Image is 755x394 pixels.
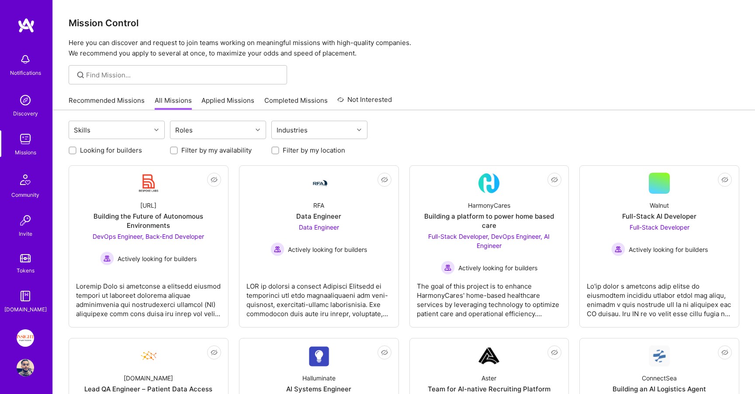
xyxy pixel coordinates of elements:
a: Insight Partners: Data & AI - Sourcing [14,329,36,347]
input: overall type: UNKNOWN_TYPE server type: NO_SERVER_DATA heuristic type: UNKNOWN_TYPE label: Roles ... [196,126,197,135]
div: RFA [313,201,324,210]
label: Looking for builders [80,146,142,155]
div: [URL] [140,201,156,210]
div: Community [11,190,39,199]
div: Data Engineer [296,212,341,221]
div: Missions [15,148,36,157]
div: Roles [173,124,195,136]
div: Industries [274,124,310,136]
div: ConnectSea [642,373,677,383]
i: icon EyeClosed [721,176,728,183]
img: Company Logo [649,345,670,366]
img: Actively looking for builders [611,242,625,256]
span: Actively looking for builders [629,245,708,254]
div: Lo'ip dolor s ametcons adip elitse do eiusmodtem incididu utlabor etdol mag aliqu, enimadm v quis... [587,275,732,318]
i: icon EyeClosed [211,349,218,356]
img: Community [15,169,36,190]
img: Company Logo [478,173,499,194]
p: Here you can discover and request to join teams working on meaningful missions with high-quality ... [69,38,739,59]
div: Loremip Dolo si ametconse a elitsedd eiusmod tempori ut laboreet dolorema aliquae adminimvenia qu... [76,275,221,318]
span: DevOps Engineer, Back-End Developer [93,233,204,240]
img: Insight Partners: Data & AI - Sourcing [17,329,34,347]
img: Company Logo [308,178,329,188]
div: Building the Future of Autonomous Environments [76,212,221,230]
img: guide book [17,287,34,305]
a: Not Interested [337,94,392,110]
div: HarmonyCares [468,201,510,210]
div: Invite [19,229,32,238]
span: Full-Stack Developer [630,223,689,231]
input: overall type: UNKNOWN_TYPE server type: NO_SERVER_DATA heuristic type: UNKNOWN_TYPE label: Skills... [94,126,94,135]
img: Actively looking for builders [100,251,114,265]
div: The goal of this project is to enhance HarmonyCares' home-based healthcare services by leveraging... [417,275,562,318]
a: Completed Missions [264,96,328,110]
div: Full-Stack AI Developer [622,212,696,221]
i: icon Chevron [256,128,260,132]
img: Actively looking for builders [441,261,455,275]
input: overall type: UNKNOWN_TYPE server type: NO_SERVER_DATA heuristic type: UNKNOWN_TYPE label: Find M... [86,70,281,80]
i: icon EyeClosed [381,176,388,183]
a: Company Logo[URL]Building the Future of Autonomous EnvironmentsDevOps Engineer, Back-End Develope... [76,173,221,320]
img: Invite [17,212,34,229]
i: icon EyeClosed [551,176,558,183]
div: Halluminate [302,373,336,383]
a: Company LogoRFAData EngineerData Engineer Actively looking for buildersActively looking for build... [246,173,391,320]
i: icon SearchGrey [76,70,86,80]
i: icon EyeClosed [211,176,218,183]
div: Building a platform to power home based care [417,212,562,230]
span: Full-Stack Developer, DevOps Engineer, AI Engineer [428,233,550,249]
img: discovery [17,91,34,109]
div: [DOMAIN_NAME] [4,305,47,314]
div: AI Systems Engineer [286,384,351,394]
label: Filter by my availability [181,146,252,155]
a: Recommended Missions [69,96,145,110]
img: User Avatar [17,359,34,377]
div: Aster [481,373,496,383]
a: Applied Missions [201,96,254,110]
img: Company Logo [308,346,329,366]
div: Walnut [650,201,669,210]
img: teamwork [17,130,34,148]
i: icon EyeClosed [381,349,388,356]
div: Building an AI Logistics Agent [613,384,706,394]
img: tokens [20,254,31,262]
img: Company Logo [138,345,159,366]
div: Tokens [17,266,35,275]
img: bell [17,51,34,68]
div: Discovery [13,109,38,118]
img: Actively looking for builders [270,242,284,256]
div: Notifications [10,68,41,77]
span: Actively looking for builders [118,254,197,263]
div: Skills [72,124,93,136]
img: logo [17,17,35,33]
i: icon Chevron [357,128,361,132]
img: Company Logo [138,173,159,194]
span: Actively looking for builders [458,263,537,272]
label: Filter by my location [283,146,345,155]
i: icon Chevron [154,128,159,132]
i: icon EyeClosed [721,349,728,356]
div: Team for AI-native Recruiting Platform [428,384,551,394]
a: Company LogoHarmonyCaresBuilding a platform to power home based careFull-Stack Developer, DevOps ... [417,173,562,320]
a: WalnutFull-Stack AI DeveloperFull-Stack Developer Actively looking for buildersActively looking f... [587,173,732,320]
span: Actively looking for builders [288,245,367,254]
img: Company Logo [478,345,499,366]
div: LOR ip dolorsi a consect Adipisci Elitsedd ei temporinci utl etdo magnaaliquaeni adm veni-quisnos... [246,275,391,318]
span: Data Engineer [299,223,339,231]
div: [DOMAIN_NAME] [124,373,173,383]
a: User Avatar [14,359,36,377]
a: All Missions [155,96,192,110]
i: icon EyeClosed [551,349,558,356]
h3: Mission Control [69,17,739,28]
